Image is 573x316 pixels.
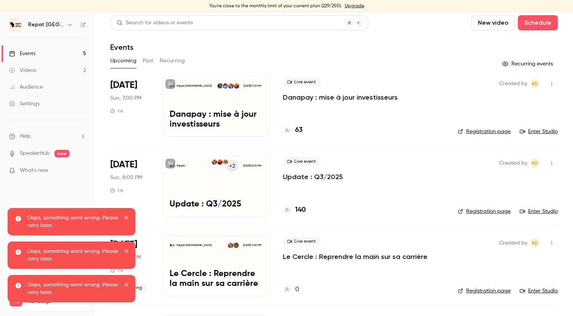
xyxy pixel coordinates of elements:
p: Update : Q3/2025 [170,200,263,210]
span: Help [20,132,31,140]
h4: 63 [295,125,303,135]
span: Kara Diaby [530,79,540,88]
p: Oops, something went wrong. Please retry later. [27,248,119,263]
img: Mounir Telkass [234,83,239,89]
h4: 140 [295,205,306,215]
span: Live event [283,157,321,166]
a: 63 [283,125,303,135]
a: Danapay : mise à jour investisseurs [283,93,398,102]
span: [DATE] 7:00 PM [241,83,263,89]
p: Repat [GEOGRAPHIC_DATA] [177,243,212,247]
span: [DATE] [110,79,137,91]
button: close [124,248,129,257]
p: Oops, something went wrong. Please retry later. [27,281,119,296]
button: Upcoming [110,55,137,67]
a: SpeakerHub [20,149,50,157]
button: Schedule [518,15,558,30]
div: 1 h [110,108,123,114]
p: Danapay : mise à jour investisseurs [170,110,263,130]
a: Le Cercle : Reprendre la main sur sa carrière [283,252,427,261]
img: Kara Diaby [212,159,217,165]
p: Repat [GEOGRAPHIC_DATA] [177,164,211,168]
button: Recurring events [499,58,558,70]
button: close [124,281,129,290]
img: Le Cercle : Reprendre la main sur sa carrière [170,243,175,248]
button: Recurring [160,55,185,67]
span: [DATE] 8:00 PM [241,163,263,168]
a: Update : Q3/2025Repat [GEOGRAPHIC_DATA]+2Aïssatou Konaté-TraoréFatoumata DiaKara Diaby[DATE] 8:00... [162,156,271,216]
img: Fatoumata Dia [217,159,222,165]
h4: 0 [295,284,299,295]
div: Sep 28 Sun, 8:00 PM (Europe/Brussels) [110,156,150,216]
a: 140 [283,205,306,215]
span: Sun, 8:00 PM [110,174,142,181]
span: KD [532,79,538,88]
p: Oops, something went wrong. Please retry later. [27,214,119,229]
span: Created by [499,159,527,168]
p: Le Cercle : Reprendre la main sur sa carrière [170,269,263,289]
div: 1 h [110,187,123,194]
div: Videos [9,67,36,74]
p: Repat [GEOGRAPHIC_DATA] [177,84,212,88]
h6: Repat [GEOGRAPHIC_DATA] [28,21,64,29]
span: [DATE] 3:00 PM [241,243,263,248]
a: Enter Studio [520,128,558,135]
span: Live event [283,237,321,246]
span: Kara Diaby [530,238,540,248]
h1: Events [110,43,133,52]
img: Demba Dembele [223,83,228,89]
a: Registration page [458,128,511,135]
span: KD [532,159,538,168]
img: Moussa Dembele [217,83,223,89]
a: Update : Q3/2025 [283,172,343,181]
span: Sun, 7:00 PM [110,94,141,102]
div: Settings [9,100,40,108]
li: help-dropdown-opener [9,132,86,140]
img: Hannah Dehauteur [233,243,239,248]
a: Upgrade [345,3,364,9]
button: close [124,214,129,223]
div: Audience [9,83,43,91]
span: Live event [283,78,321,87]
a: Danapay : mise à jour investisseursRepat [GEOGRAPHIC_DATA]Mounir TelkassKara DiabyDemba DembeleMo... [162,76,271,137]
button: New video [471,15,515,30]
iframe: Noticeable Trigger [77,167,86,174]
a: Le Cercle : Reprendre la main sur sa carrièreRepat [GEOGRAPHIC_DATA]Hannah DehauteurKara Diaby[DA... [162,235,271,296]
img: Repat Africa [10,19,22,31]
img: Aïssatou Konaté-Traoré [223,159,228,165]
div: Sep 28 Sun, 7:00 PM (Europe/Paris) [110,76,150,137]
img: Kara Diaby [228,243,233,248]
img: Kara Diaby [228,83,233,89]
div: Events [9,50,35,57]
div: +2 [225,159,239,173]
span: new [54,150,70,157]
a: Registration page [458,287,511,295]
span: KD [532,238,538,248]
a: Enter Studio [520,287,558,295]
span: Created by [499,238,527,248]
div: Search for videos or events [117,19,193,27]
a: Registration page [458,208,511,215]
span: [DATE] [110,159,137,171]
span: Kara Diaby [530,159,540,168]
button: Past [143,55,154,67]
span: Created by [499,79,527,88]
a: 0 [283,284,299,295]
span: What's new [20,167,48,175]
a: Enter Studio [520,208,558,215]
